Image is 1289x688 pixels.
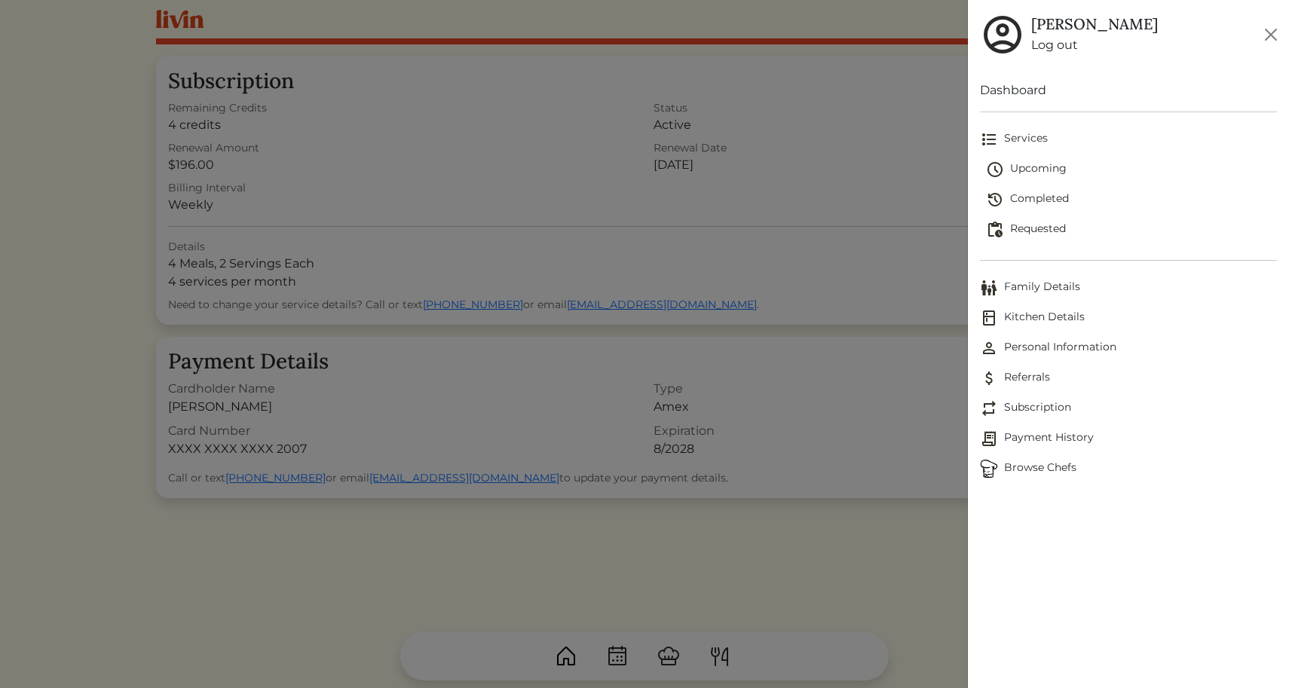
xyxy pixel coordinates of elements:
span: Subscription [980,399,1278,417]
img: Browse Chefs [980,460,998,478]
a: SubscriptionSubscription [980,393,1278,424]
a: ReferralsReferrals [980,363,1278,393]
h5: [PERSON_NAME] [1031,15,1158,33]
img: Referrals [980,369,998,387]
a: Services [980,124,1278,154]
img: format_list_bulleted-ebc7f0161ee23162107b508e562e81cd567eeab2455044221954b09d19068e74.svg [980,130,998,148]
span: Family Details [980,279,1278,297]
img: history-2b446bceb7e0f53b931186bf4c1776ac458fe31ad3b688388ec82af02103cd45.svg [986,191,1004,209]
a: Completed [986,185,1278,215]
span: Personal Information [980,339,1278,357]
a: Kitchen DetailsKitchen Details [980,303,1278,333]
a: Dashboard [980,81,1278,99]
a: Payment HistoryPayment History [980,424,1278,454]
img: Personal Information [980,339,998,357]
button: Close [1259,23,1283,47]
img: Kitchen Details [980,309,998,327]
span: Requested [986,221,1278,239]
a: Upcoming [986,154,1278,185]
a: Personal InformationPersonal Information [980,333,1278,363]
img: Family Details [980,279,998,297]
img: user_account-e6e16d2ec92f44fc35f99ef0dc9cddf60790bfa021a6ecb1c896eb5d2907b31c.svg [980,12,1025,57]
span: Payment History [980,430,1278,448]
span: Services [980,130,1278,148]
img: Payment History [980,430,998,448]
a: ChefsBrowse Chefs [980,454,1278,484]
img: pending_actions-fd19ce2ea80609cc4d7bbea353f93e2f363e46d0f816104e4e0650fdd7f915cf.svg [986,221,1004,239]
span: Referrals [980,369,1278,387]
span: Upcoming [986,161,1278,179]
img: schedule-fa401ccd6b27cf58db24c3bb5584b27dcd8bd24ae666a918e1c6b4ae8c451a22.svg [986,161,1004,179]
span: Browse Chefs [980,460,1278,478]
a: Requested [986,215,1278,245]
span: Kitchen Details [980,309,1278,327]
a: Family DetailsFamily Details [980,273,1278,303]
img: Subscription [980,399,998,417]
a: Log out [1031,36,1158,54]
span: Completed [986,191,1278,209]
